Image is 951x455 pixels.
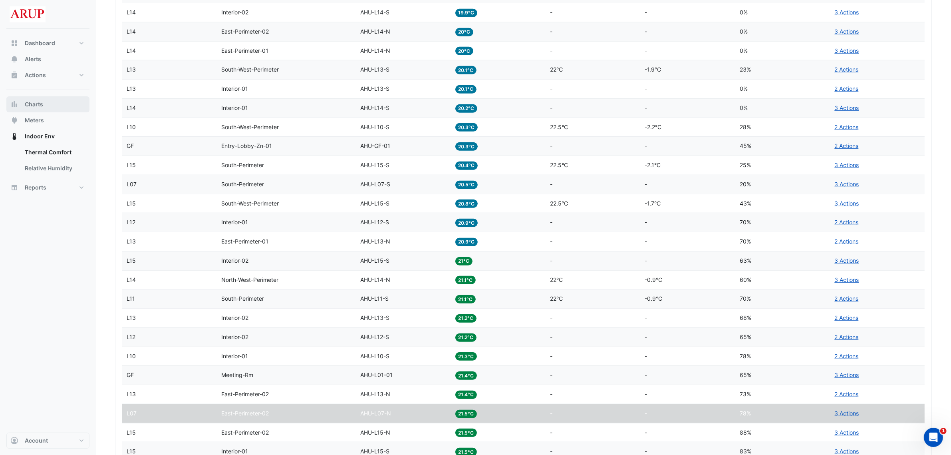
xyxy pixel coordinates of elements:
[25,100,43,108] span: Charts
[6,67,89,83] button: Actions
[25,184,46,192] span: Reports
[835,219,859,226] a: 2 Actions
[835,410,859,417] a: 3 Actions
[550,104,552,111] span: -
[740,314,751,321] span: 68%
[740,28,748,35] span: 0%
[455,352,477,361] span: 21.3°C
[455,333,477,342] span: 21.2°C
[222,410,269,417] span: East-Perimeter-02
[222,276,279,283] span: North-West-Perimeter
[18,160,89,176] a: Relative Humidity
[740,104,748,111] span: 0%
[835,66,859,73] a: 2 Actions
[127,276,136,283] span: L14
[222,28,269,35] span: East-Perimeter-02
[360,200,389,207] span: AHU-L15-S
[127,391,136,397] span: L13
[360,410,391,417] span: AHU-L07-N
[940,428,947,434] span: 1
[455,276,476,284] span: 21.1°C
[645,162,661,168] span: -2.1°C
[550,142,552,149] span: -
[222,181,264,188] span: South-Perimeter
[25,132,55,140] span: Indoor Env
[222,333,249,340] span: Interior-02
[10,55,18,63] app-icon: Alerts
[550,219,552,226] span: -
[222,47,269,54] span: East-Perimeter-01
[550,66,563,73] span: 22°C
[10,100,18,108] app-icon: Charts
[127,257,136,264] span: L15
[455,371,477,380] span: 21.4°C
[550,410,552,417] span: -
[360,257,389,264] span: AHU-L15-S
[740,85,748,92] span: 0%
[127,410,137,417] span: L07
[6,35,89,51] button: Dashboard
[455,238,478,246] span: 20.9°C
[6,51,89,67] button: Alerts
[222,200,279,207] span: South-West-Perimeter
[455,429,477,437] span: 21.5°C
[645,219,647,226] span: -
[550,85,552,92] span: -
[645,448,647,455] span: -
[645,47,647,54] span: -
[360,66,389,73] span: AHU-L13-S
[127,429,136,436] span: L15
[835,333,859,340] a: 2 Actions
[455,142,478,151] span: 20.3°C
[835,257,859,264] a: 3 Actions
[740,448,751,455] span: 83%
[835,295,859,302] a: 2 Actions
[455,391,477,399] span: 21.4°C
[455,410,477,418] span: 21.5°C
[550,200,568,207] span: 22.5°C
[222,142,272,149] span: Entry-Lobby-Zn-01
[645,142,647,149] span: -
[127,47,136,54] span: L14
[10,39,18,47] app-icon: Dashboard
[10,132,18,140] app-icon: Indoor Env
[127,181,137,188] span: L07
[645,295,663,302] span: -0.9°C
[550,353,552,359] span: -
[360,314,389,321] span: AHU-L13-S
[550,371,552,378] span: -
[127,333,135,340] span: L12
[550,448,552,455] span: -
[740,257,751,264] span: 63%
[360,429,390,436] span: AHU-L15-N
[127,162,136,168] span: L15
[10,71,18,79] app-icon: Actions
[835,353,859,359] a: 2 Actions
[740,295,751,302] span: 70%
[360,9,389,16] span: AHU-L14-S
[550,162,568,168] span: 22.5°C
[550,9,552,16] span: -
[835,124,859,130] a: 2 Actions
[550,295,563,302] span: 22°C
[222,124,279,130] span: South-West-Perimeter
[222,353,248,359] span: Interior-01
[360,124,389,130] span: AHU-L10-S
[645,410,647,417] span: -
[455,28,474,36] span: 20°C
[740,219,751,226] span: 70%
[835,9,859,16] a: 3 Actions
[645,28,647,35] span: -
[127,200,136,207] span: L15
[924,428,943,447] iframe: Intercom live chat
[10,116,18,124] app-icon: Meters
[455,181,478,189] span: 20.5°C
[25,437,48,445] span: Account
[127,9,136,16] span: L14
[222,66,279,73] span: South-West-Perimeter
[127,219,135,226] span: L12
[740,391,751,397] span: 73%
[550,314,552,321] span: -
[6,144,89,180] div: Indoor Env
[645,353,647,359] span: -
